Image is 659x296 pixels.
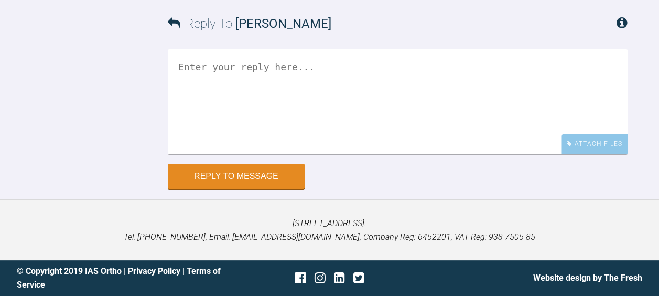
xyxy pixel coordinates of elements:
[533,273,642,283] a: Website design by The Fresh
[17,217,642,244] p: [STREET_ADDRESS]. Tel: [PHONE_NUMBER], Email: [EMAIL_ADDRESS][DOMAIN_NAME], Company Reg: 6452201,...
[168,164,305,189] button: Reply to Message
[561,134,628,154] div: Attach Files
[168,14,331,34] h3: Reply To
[17,265,225,291] div: © Copyright 2019 IAS Ortho | |
[128,266,180,276] a: Privacy Policy
[235,16,331,31] span: [PERSON_NAME]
